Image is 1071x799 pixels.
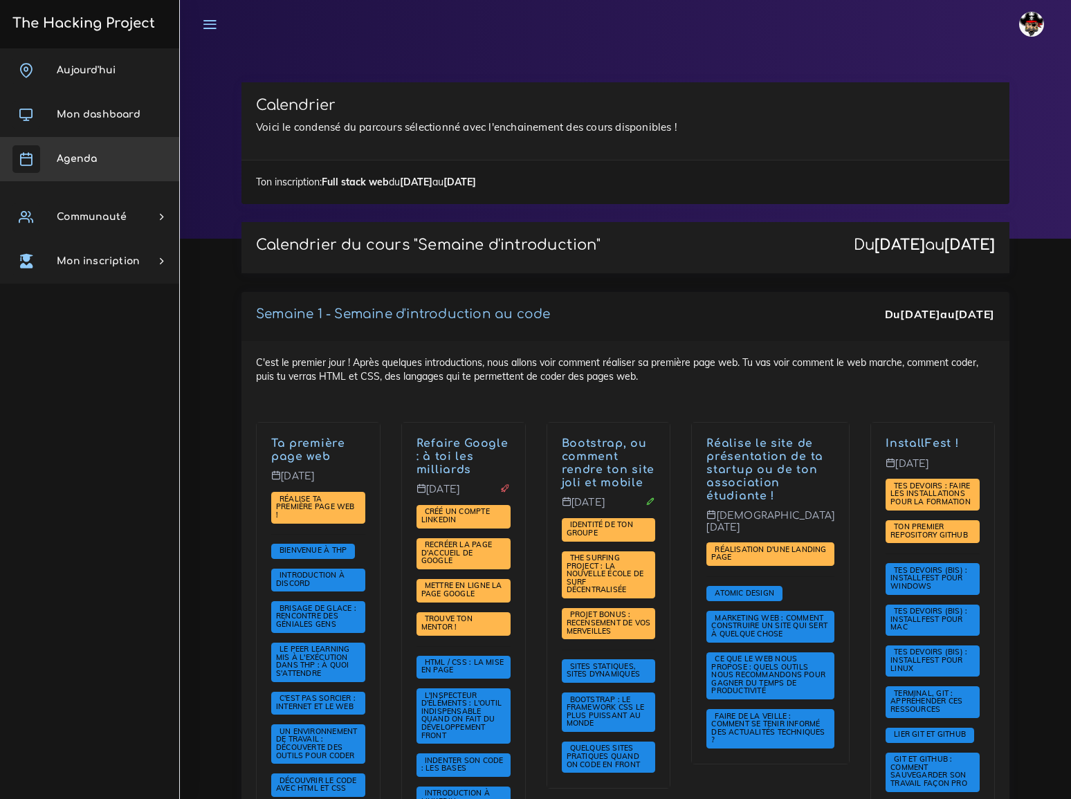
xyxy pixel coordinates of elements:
[711,545,826,563] a: Réalisation d'une landing page
[276,604,356,630] a: Brisage de glace : rencontre des géniales gens
[567,553,644,594] span: The Surfing Project : la nouvelle école de surf décentralisée
[890,729,969,739] span: Lier Git et Github
[890,647,967,672] span: Tes devoirs (bis) : Installfest pour Linux
[322,176,389,188] strong: Full stack web
[854,237,995,254] div: Du au
[711,654,825,695] span: Ce que le web nous propose : quels outils nous recommandons pour gagner du temps de productivité
[890,481,974,506] span: Tes devoirs : faire les installations pour la formation
[421,507,490,525] a: Créé un compte LinkedIn
[276,694,357,712] a: C'est pas sorcier : internet et le web
[276,776,357,794] a: Découvrir le code avec HTML et CSS
[276,546,350,555] a: Bienvenue à THP
[567,661,643,679] span: Sites statiques, sites dynamiques
[711,654,825,696] a: Ce que le web nous propose : quels outils nous recommandons pour gagner du temps de productivité
[276,494,355,520] a: Réalise ta première page web !
[567,609,651,635] span: PROJET BONUS : recensement de vos merveilles
[421,540,492,566] a: Recréer la page d'accueil de Google
[256,97,995,114] h3: Calendrier
[421,657,504,675] span: HTML / CSS : la mise en page
[57,109,140,120] span: Mon dashboard
[421,540,492,565] span: Recréer la page d'accueil de Google
[256,307,550,321] a: Semaine 1 - Semaine d'introduction au code
[875,237,925,253] strong: [DATE]
[890,606,967,632] span: Tes devoirs (bis) : Installfest pour MAC
[421,658,504,676] a: HTML / CSS : la mise en page
[57,256,140,266] span: Mon inscription
[400,176,432,188] strong: [DATE]
[276,570,345,588] span: Introduction à Discord
[421,614,473,632] a: Trouve ton mentor !
[567,520,633,538] a: Identité de ton groupe
[562,497,656,519] p: [DATE]
[567,743,643,769] span: Quelques sites pratiques quand on code en front
[890,566,967,591] a: Tes devoirs (bis) : Installfest pour Windows
[421,580,502,598] span: Mettre en ligne la page Google
[421,756,504,774] a: Indenter son code : les bases
[711,613,827,639] span: Marketing web : comment construire un site qui sert à quelque chose
[421,690,502,740] a: L'inspecteur d'éléments : l'outil indispensable quand on fait du développement front
[276,644,349,678] span: Le Peer learning mis à l'exécution dans THP : à quoi s'attendre
[276,645,349,679] a: Le Peer learning mis à l'exécution dans THP : à quoi s'attendre
[271,437,345,463] a: Ta première page web
[711,588,778,598] a: Atomic Design
[8,16,155,31] h3: The Hacking Project
[276,603,356,629] span: Brisage de glace : rencontre des géniales gens
[416,437,509,476] a: Refaire Google : à toi les milliards
[567,553,644,595] a: The Surfing Project : la nouvelle école de surf décentralisée
[890,648,967,673] a: Tes devoirs (bis) : Installfest pour Linux
[886,437,959,450] a: InstallFest !
[271,470,365,493] p: [DATE]
[567,662,643,680] a: Sites statiques, sites dynamiques
[711,711,825,745] a: Faire de la veille : comment se tenir informé des actualités techniques ?
[421,506,490,524] span: Créé un compte LinkedIn
[955,307,995,321] strong: [DATE]
[421,755,504,773] span: Indenter son code : les bases
[706,510,834,544] p: [DEMOGRAPHIC_DATA][DATE]
[57,154,97,164] span: Agenda
[276,726,358,760] span: Un environnement de travail : découverte des outils pour coder
[711,544,826,562] span: Réalisation d'une landing page
[276,545,350,555] span: Bienvenue à THP
[890,607,967,632] a: Tes devoirs (bis) : Installfest pour MAC
[890,755,971,789] a: Git et GitHub : comment sauvegarder son travail façon pro
[890,754,971,788] span: Git et GitHub : comment sauvegarder son travail façon pro
[256,119,995,136] p: Voici le condensé du parcours sélectionné avec l'enchainement des cours disponibles !
[711,614,827,639] a: Marketing web : comment construire un site qui sert à quelque chose
[562,437,655,488] a: Bootstrap, ou comment rendre ton site joli et mobile
[885,306,995,322] div: Du au
[256,237,601,254] p: Calendrier du cours "Semaine d'introduction"
[890,688,962,714] span: Terminal, Git : appréhender ces ressources
[276,571,345,589] a: Introduction à Discord
[276,775,357,793] span: Découvrir le code avec HTML et CSS
[416,484,511,506] p: [DATE]
[1019,12,1044,37] img: avatar
[276,693,357,711] span: C'est pas sorcier : internet et le web
[944,237,995,253] strong: [DATE]
[890,565,967,591] span: Tes devoirs (bis) : Installfest pour Windows
[57,65,116,75] span: Aujourd'hui
[890,730,969,740] a: Lier Git et Github
[890,522,971,540] a: Ton premier repository GitHub
[567,744,643,769] a: Quelques sites pratiques quand on code en front
[567,610,651,636] a: PROJET BONUS : recensement de vos merveilles
[421,581,502,599] a: Mettre en ligne la page Google
[567,695,644,728] a: Bootstrap : le framework CSS le plus puissant au monde
[57,212,127,222] span: Communauté
[706,437,823,502] a: Réalise le site de présentation de ta startup ou de ton association étudiante !
[890,481,974,507] a: Tes devoirs : faire les installations pour la formation
[567,520,633,538] span: Identité de ton groupe
[886,458,980,480] p: [DATE]
[241,160,1009,203] div: Ton inscription: du au
[443,176,476,188] strong: [DATE]
[276,727,358,761] a: Un environnement de travail : découverte des outils pour coder
[900,307,940,321] strong: [DATE]
[890,689,962,715] a: Terminal, Git : appréhender ces ressources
